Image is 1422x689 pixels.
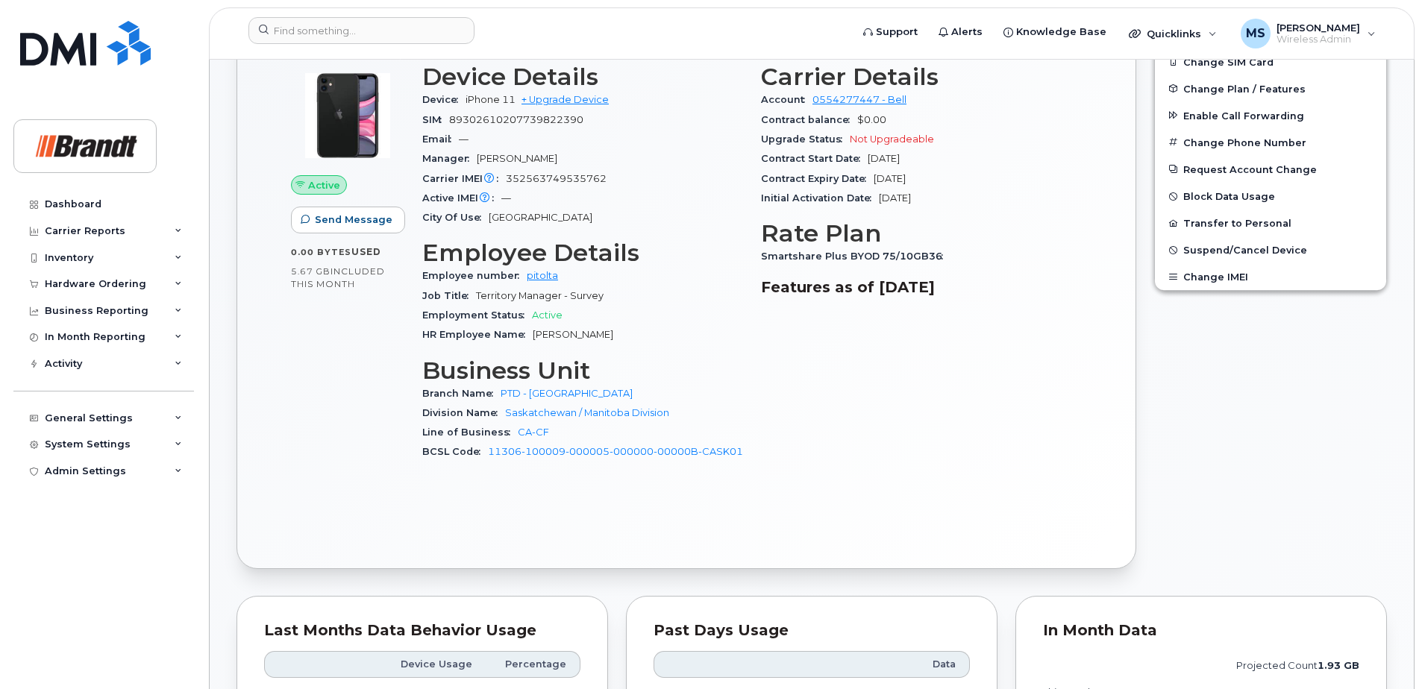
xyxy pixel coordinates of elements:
span: Support [876,25,918,40]
span: [GEOGRAPHIC_DATA] [489,212,592,223]
a: Alerts [928,17,993,47]
span: MS [1246,25,1265,43]
a: 0554277447 - Bell [812,94,906,105]
span: iPhone 11 [466,94,516,105]
span: [DATE] [874,173,906,184]
span: Send Message [315,213,392,227]
button: Change SIM Card [1155,48,1386,75]
span: Initial Activation Date [761,192,879,204]
span: Smartshare Plus BYOD 75/10GB36 [761,251,950,262]
span: 352563749535762 [506,173,607,184]
span: Territory Manager - Survey [476,290,604,301]
th: Device Usage [380,651,486,678]
span: Line of Business [422,427,518,438]
span: $0.00 [857,114,886,125]
span: Not Upgradeable [850,133,934,145]
span: [PERSON_NAME] [477,153,557,164]
span: Active [532,309,563,321]
span: Account [761,94,812,105]
span: Knowledge Base [1016,25,1106,40]
span: Active IMEI [422,192,501,204]
span: Employment Status [422,309,532,321]
span: Manager [422,153,477,164]
h3: Employee Details [422,239,743,266]
a: Knowledge Base [993,17,1117,47]
span: 0.00 Bytes [291,247,351,257]
a: Support [853,17,928,47]
span: Quicklinks [1147,28,1201,40]
button: Change Plan / Features [1155,75,1386,102]
h3: Device Details [422,63,743,90]
span: — [501,192,511,204]
button: Transfer to Personal [1155,210,1386,236]
a: Saskatchewan / Manitoba Division [505,407,669,418]
span: Active [308,178,340,192]
button: Request Account Change [1155,156,1386,183]
span: included this month [291,265,385,290]
input: Find something... [248,17,474,44]
span: Alerts [951,25,983,40]
span: Enable Call Forwarding [1183,110,1304,121]
div: Megan Scheel [1230,19,1386,48]
button: Change IMEI [1155,263,1386,290]
span: Upgrade Status [761,133,850,145]
span: [PERSON_NAME] [533,329,613,340]
span: Wireless Admin [1277,34,1360,45]
span: BCSL Code [422,446,488,457]
th: Data [829,651,970,678]
th: Percentage [486,651,580,678]
a: pitolta [527,270,558,281]
button: Change Phone Number [1155,129,1386,156]
h3: Rate Plan [761,220,1082,247]
span: Contract balance [761,114,857,125]
span: Contract Start Date [761,153,868,164]
tspan: 1.93 GB [1318,660,1359,671]
span: Employee number [422,270,527,281]
span: Device [422,94,466,105]
h3: Carrier Details [761,63,1082,90]
img: iPhone_11.jpg [303,71,392,160]
span: [DATE] [879,192,911,204]
span: Contract Expiry Date [761,173,874,184]
span: — [459,133,469,145]
span: SIM [422,114,449,125]
span: used [351,246,381,257]
span: 89302610207739822390 [449,114,583,125]
span: 5.67 GB [291,266,331,277]
button: Enable Call Forwarding [1155,102,1386,129]
span: City Of Use [422,212,489,223]
span: HR Employee Name [422,329,533,340]
button: Block Data Usage [1155,183,1386,210]
h3: Business Unit [422,357,743,384]
span: [PERSON_NAME] [1277,22,1360,34]
button: Send Message [291,207,405,233]
div: Past Days Usage [654,623,970,638]
button: Suspend/Cancel Device [1155,236,1386,263]
div: In Month Data [1043,623,1359,638]
span: Carrier IMEI [422,173,506,184]
text: projected count [1236,660,1359,671]
span: Suspend/Cancel Device [1183,245,1307,256]
span: Change Plan / Features [1183,83,1306,94]
div: Quicklinks [1118,19,1227,48]
span: [DATE] [868,153,900,164]
a: + Upgrade Device [521,94,609,105]
h3: Features as of [DATE] [761,278,1082,296]
span: Email [422,133,459,145]
span: Job Title [422,290,476,301]
a: CA-CF [518,427,549,438]
a: 11306-100009-000005-000000-00000B-CASK01 [488,446,743,457]
a: PTD - [GEOGRAPHIC_DATA] [501,388,633,399]
div: Last Months Data Behavior Usage [264,623,580,638]
span: Division Name [422,407,505,418]
span: Branch Name [422,388,501,399]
